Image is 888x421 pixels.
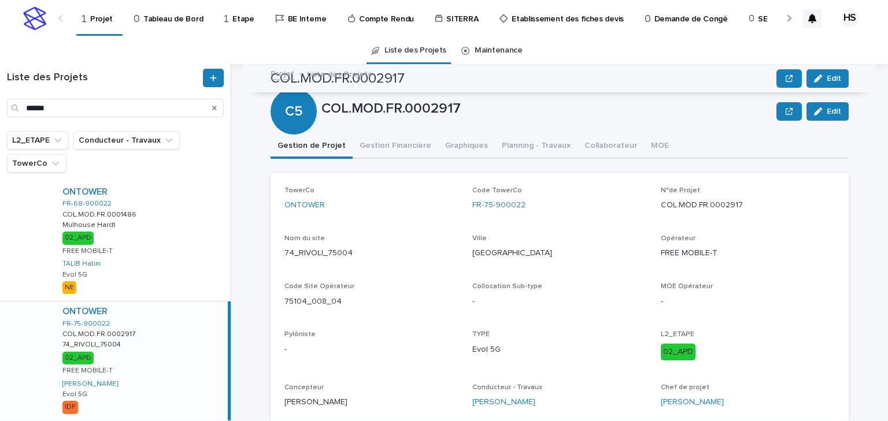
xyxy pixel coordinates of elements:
span: TYPE [472,331,490,338]
button: MOE [644,135,676,159]
span: Opérateur [661,235,695,242]
div: HS [841,9,859,28]
span: L2_ETAPE [661,331,694,338]
span: MOE Opérateur [661,283,713,290]
button: Planning - Travaux [495,135,578,159]
p: COL.MOD.FR.0002917 [62,328,138,338]
div: IDF [62,401,78,413]
p: 75104_008_04 [284,296,458,308]
p: Evol 5G [472,344,646,356]
button: Edit [806,102,849,121]
span: TowerCo [284,187,314,194]
div: 02_APD [62,352,94,364]
p: FREE MOBILE-T [62,367,113,375]
p: - [284,344,458,356]
p: Mulhouse Hardt [62,219,118,229]
span: Ville [472,235,487,242]
button: Conducteur - Travaux [73,131,180,150]
span: Chef de projet [661,384,709,391]
img: stacker-logo-s-only.png [23,7,46,30]
a: FR-75-900022 [62,320,110,328]
p: [PERSON_NAME] [284,396,458,408]
span: Conducteur - Travaux [472,384,542,391]
button: Gestion Financière [353,135,438,159]
a: ONTOWER [62,187,108,198]
a: Maintenance [475,37,523,64]
a: Projet [271,66,294,80]
button: Gestion de Projet [271,135,353,159]
p: Evol 5G [62,390,87,398]
p: - [661,296,835,308]
span: Concepteur [284,384,324,391]
p: FREE MOBILE-T [661,247,835,259]
a: ONTOWER [62,306,108,317]
p: FREE MOBILE-T [62,247,113,255]
p: Liste des Projets [307,67,372,80]
a: FR-75-900022 [472,199,526,211]
span: Edit [827,107,841,116]
a: Liste des Projets [384,37,446,64]
span: N°de Projet [661,187,700,194]
button: Collaborateur [578,135,644,159]
p: 74_RIVOLI_75004 [62,338,123,349]
span: Collocation Sub-type [472,283,542,290]
p: [GEOGRAPHIC_DATA] [472,247,646,259]
span: Code TowerCo [472,187,522,194]
a: ONTOWER [284,199,325,211]
p: Evol 5G [62,271,87,279]
span: Code Site Opérateur [284,283,354,290]
a: TALIB Hatim [62,260,101,268]
span: Nom du site [284,235,325,242]
a: [PERSON_NAME] [472,396,535,408]
button: L2_ETAPE [7,131,69,150]
button: TowerCo [7,154,66,173]
div: NE [62,281,76,294]
a: [PERSON_NAME] [62,380,118,388]
div: 02_APD [661,344,695,360]
div: 02_APD [62,232,94,244]
p: COL.MOD.FR.0002917 [321,100,772,117]
span: Pylôniste [284,331,316,338]
div: C5 [271,57,317,120]
p: COL.MOD.FR.0002917 [661,199,835,211]
p: - [472,296,646,308]
p: 74_RIVOLI_75004 [284,247,458,259]
input: Search [7,99,224,117]
a: FR-68-900022 [62,200,112,208]
p: COL.MOD.FR.0001486 [62,208,139,219]
button: Graphiques [438,135,495,159]
a: [PERSON_NAME] [661,396,724,408]
h1: Liste des Projets [7,72,201,84]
